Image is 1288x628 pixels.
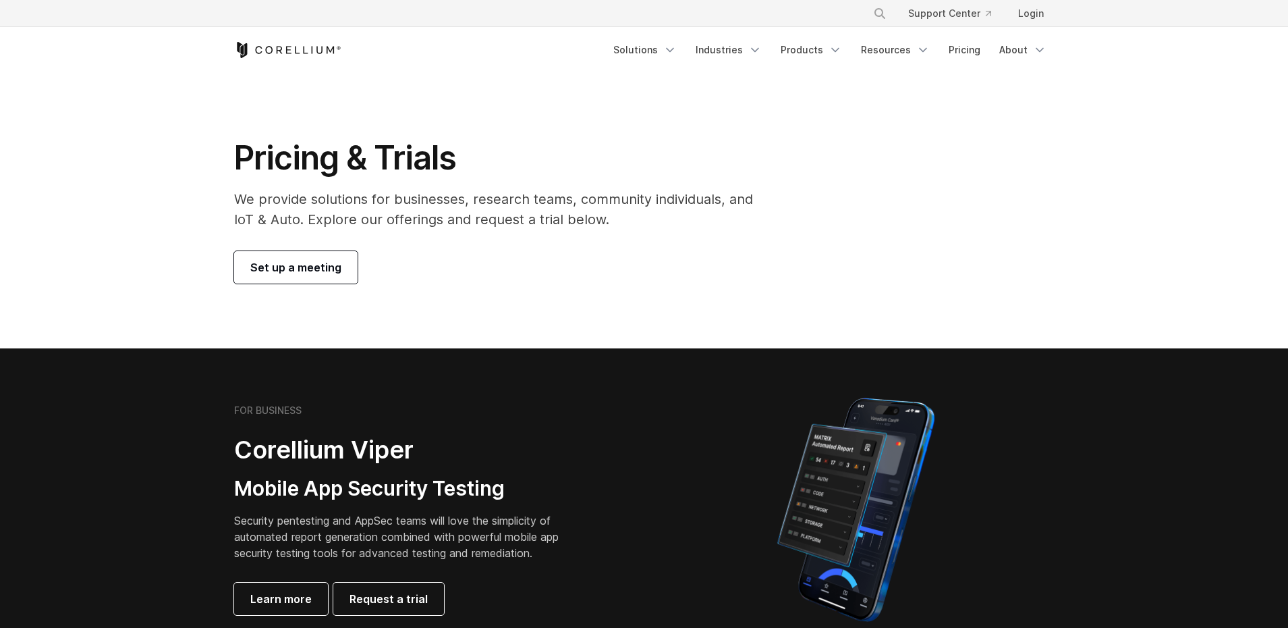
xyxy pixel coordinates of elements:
h3: Mobile App Security Testing [234,476,580,502]
p: We provide solutions for businesses, research teams, community individuals, and IoT & Auto. Explo... [234,189,772,230]
p: Security pentesting and AppSec teams will love the simplicity of automated report generation comb... [234,513,580,561]
div: Navigation Menu [857,1,1055,26]
h2: Corellium Viper [234,435,580,465]
a: Pricing [941,38,988,62]
img: Corellium MATRIX automated report on iPhone showing app vulnerability test results across securit... [754,392,957,628]
span: Learn more [250,591,312,607]
a: Corellium Home [234,42,341,58]
a: Products [773,38,850,62]
a: Request a trial [333,583,444,615]
a: About [991,38,1055,62]
h6: FOR BUSINESS [234,404,302,417]
span: Request a trial [349,591,428,607]
a: Learn more [234,583,328,615]
a: Resources [853,38,938,62]
span: Set up a meeting [250,259,341,276]
a: Set up a meeting [234,251,358,284]
a: Industries [688,38,770,62]
a: Login [1007,1,1055,26]
button: Search [868,1,892,26]
div: Navigation Menu [605,38,1055,62]
a: Solutions [605,38,685,62]
a: Support Center [897,1,1002,26]
h1: Pricing & Trials [234,138,772,178]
